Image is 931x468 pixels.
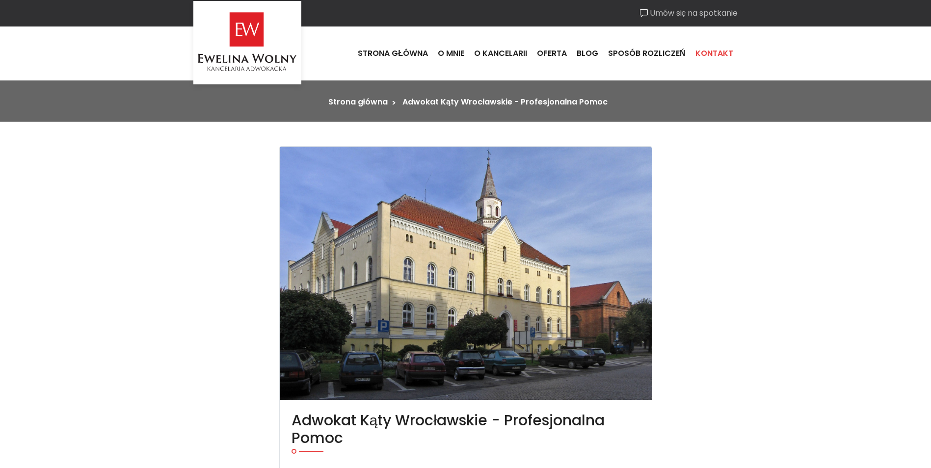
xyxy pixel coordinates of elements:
a: Oferta [532,40,572,67]
a: Strona główna [328,96,388,107]
a: Strona główna [353,40,433,67]
a: O mnie [433,40,469,67]
h3: Adwokat Kąty Wrocławskie - Profesjonalna Pomoc [292,412,640,447]
a: Kontakt [691,40,738,67]
a: O kancelarii [469,40,532,67]
a: Blog [572,40,603,67]
a: Sposób rozliczeń [603,40,691,67]
li: Adwokat Kąty Wrocławskie - Profesjonalna Pomoc [402,96,608,108]
img: uslugi-image [280,147,652,400]
a: Umów się na spotkanie [640,7,738,19]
